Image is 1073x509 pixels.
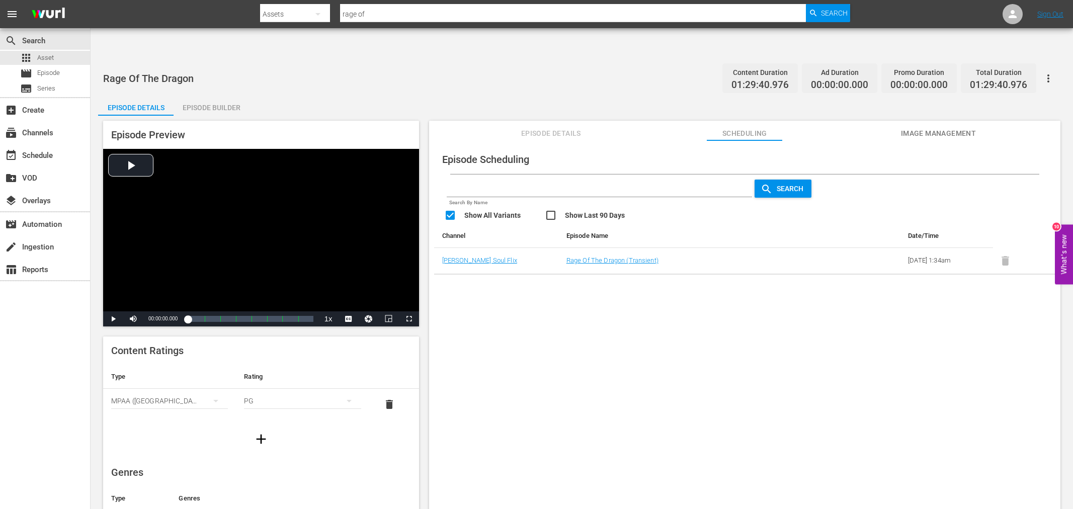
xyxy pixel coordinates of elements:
span: Asset [37,53,54,63]
span: Episode Scheduling [442,153,529,165]
button: Episode Builder [174,96,249,116]
button: delete [377,392,401,416]
a: Sign Out [1037,10,1063,18]
img: ans4CAIJ8jUAAAAAAAAAAAAAAAAAAAAAAAAgQb4GAAAAAAAAAAAAAAAAAAAAAAAAJMjXAAAAAAAAAAAAAAAAAAAAAAAAgAT5G... [24,3,72,26]
button: Episode Details [98,96,174,116]
button: Play [103,311,123,326]
td: [DATE] 1:34am [900,248,993,274]
th: Type [103,365,236,389]
span: Create [5,104,17,116]
div: 10 [1052,223,1060,231]
span: 00:00:00.000 [890,79,948,91]
span: 01:29:40.976 [970,79,1027,91]
span: Rage Of The Dragon [103,72,194,84]
table: simple table [103,365,419,420]
button: Open Feedback Widget [1055,225,1073,285]
button: Jump To Time [359,311,379,326]
span: Episode [20,67,32,79]
div: Episode Details [98,96,174,120]
button: Search [755,180,811,198]
div: PG [244,387,361,415]
span: Ingestion [5,241,17,253]
div: Ad Duration [811,65,868,79]
span: delete [383,398,395,410]
div: Progress Bar [188,316,313,322]
button: Captions [339,311,359,326]
span: 00:00:00.000 [148,316,178,321]
span: Channels [5,127,17,139]
button: Picture-in-Picture [379,311,399,326]
th: Episode Name [558,224,838,248]
span: 01:29:40.976 [731,79,789,91]
th: Rating [236,365,369,389]
button: Mute [123,311,143,326]
span: Series [20,82,32,95]
span: Scheduling [707,127,782,140]
span: Search [5,35,17,47]
div: Episode Builder [174,96,249,120]
button: Fullscreen [399,311,419,326]
span: VOD [5,172,17,184]
div: MPAA ([GEOGRAPHIC_DATA]) [111,387,228,415]
span: Image Management [900,127,976,140]
span: 00:00:00.000 [811,79,868,91]
span: menu [6,8,18,20]
span: Search [821,4,848,22]
a: Rage Of The Dragon (Transient) [566,257,658,264]
span: Content Ratings [111,345,184,357]
span: Episode [37,68,60,78]
span: Episode Details [513,127,589,140]
span: Asset [20,52,32,64]
div: Total Duration [970,65,1027,79]
div: Promo Duration [890,65,948,79]
span: Overlays [5,195,17,207]
p: Search By Name [447,199,753,207]
div: Video Player [103,149,419,326]
span: Automation [5,218,17,230]
span: Schedule [5,149,17,161]
th: Channel [434,224,558,248]
button: Search [806,4,850,22]
button: Playback Rate [318,311,339,326]
span: Reports [5,264,17,276]
th: Date/Time [900,224,993,248]
a: [PERSON_NAME] Soul Flix [442,257,517,264]
span: Series [37,83,55,94]
span: Genres [111,466,143,478]
span: Search [773,185,811,193]
div: Content Duration [731,65,789,79]
span: Episode Preview [111,129,185,141]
